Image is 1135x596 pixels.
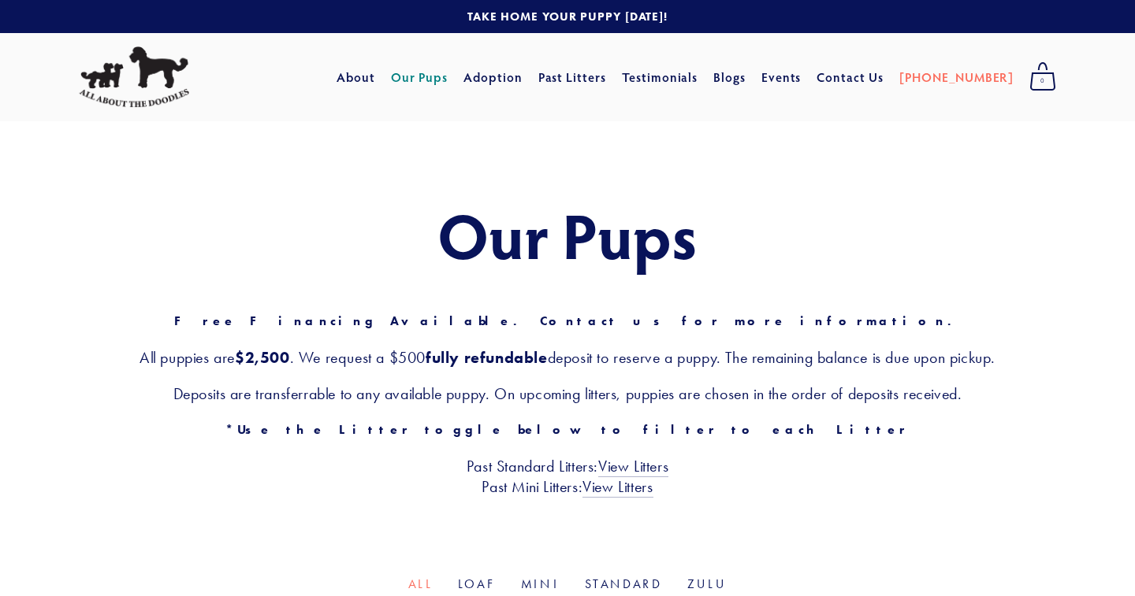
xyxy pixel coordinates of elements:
[458,576,496,591] a: Loaf
[426,348,548,367] strong: fully refundable
[598,457,668,477] a: View Litters
[174,313,962,328] strong: Free Financing Available. Contact us for more information.
[391,63,448,91] a: Our Pups
[79,347,1056,368] h3: All puppies are . We request a $500 deposit to reserve a puppy. The remaining balance is due upon...
[622,63,698,91] a: Testimonials
[79,200,1056,269] h1: Our Pups
[713,63,746,91] a: Blogs
[79,46,189,108] img: All About The Doodles
[761,63,802,91] a: Events
[408,576,433,591] a: All
[687,576,727,591] a: Zulu
[817,63,884,91] a: Contact Us
[538,68,607,85] a: Past Litters
[235,348,290,367] strong: $2,500
[1021,57,1064,97] a: 0 items in cart
[899,63,1014,91] a: [PHONE_NUMBER]
[225,422,909,437] strong: *Use the Litter toggle below to filter to each Litter
[79,383,1056,404] h3: Deposits are transferrable to any available puppy. On upcoming litters, puppies are chosen in the...
[79,456,1056,497] h3: Past Standard Litters: Past Mini Litters:
[585,576,662,591] a: Standard
[337,63,375,91] a: About
[582,477,653,498] a: View Litters
[463,63,523,91] a: Adoption
[521,576,560,591] a: Mini
[1029,71,1056,91] span: 0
